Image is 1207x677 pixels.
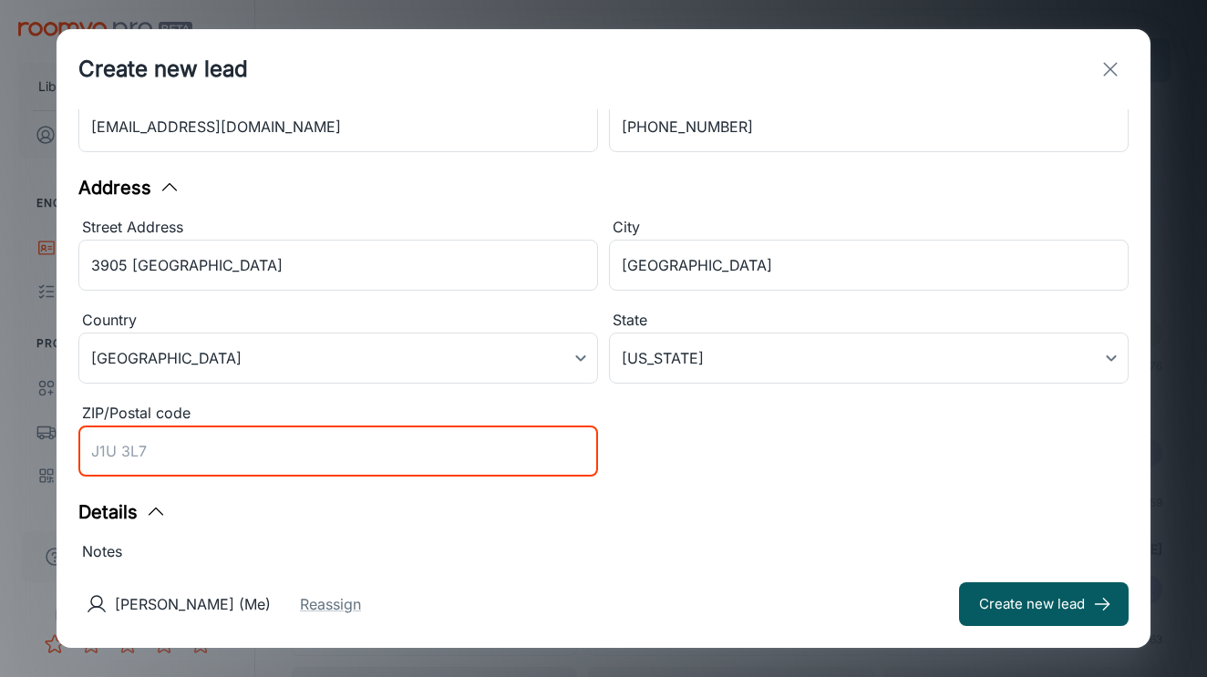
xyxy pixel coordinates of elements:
div: [US_STATE] [609,333,1129,384]
h1: Create new lead [78,53,248,86]
div: City [609,216,1129,240]
input: myname@example.com [78,101,598,152]
div: State [609,309,1129,333]
button: exit [1092,51,1129,87]
div: Notes [78,540,1129,564]
div: Street Address [78,216,598,240]
p: [PERSON_NAME] (Me) [115,593,271,615]
div: ZIP/Postal code [78,402,598,426]
input: +1 439-123-4567 [609,101,1129,152]
div: [GEOGRAPHIC_DATA] [78,333,598,384]
input: Whitehorse [609,240,1129,291]
button: Reassign [300,593,361,615]
div: Country [78,309,598,333]
input: J1U 3L7 [78,426,598,477]
button: Details [78,498,167,526]
button: Address [78,174,181,201]
input: 2412 Northwest Passage [78,240,598,291]
button: Create new lead [959,582,1129,626]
